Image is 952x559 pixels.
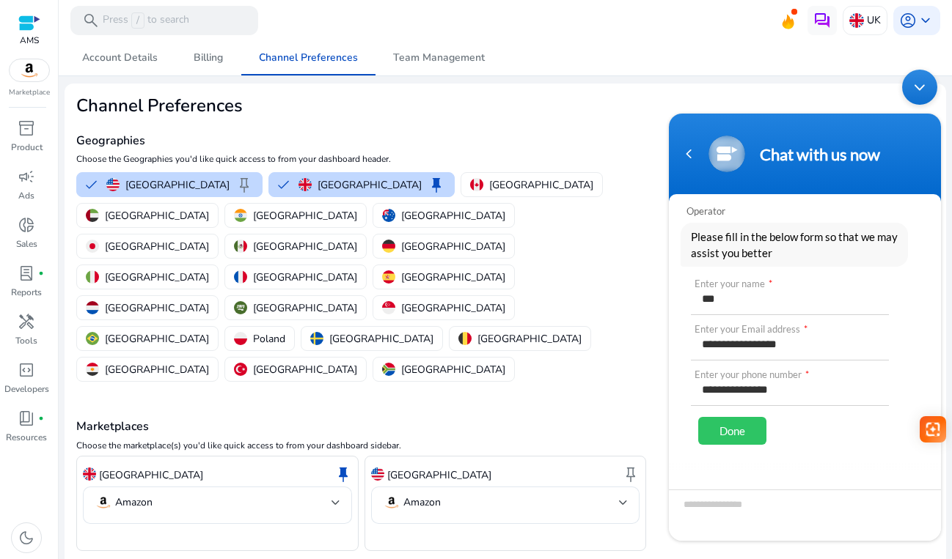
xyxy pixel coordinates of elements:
p: [GEOGRAPHIC_DATA] [105,208,209,223]
p: Press to search [103,12,189,29]
span: search [82,12,100,29]
span: keep [334,465,352,483]
p: Poland [253,331,285,347]
p: [GEOGRAPHIC_DATA] [387,467,491,483]
img: eg.svg [86,363,99,376]
p: [GEOGRAPHIC_DATA] [105,362,209,377]
p: [GEOGRAPHIC_DATA] [105,270,209,285]
img: tr.svg [234,363,247,376]
p: [GEOGRAPHIC_DATA] [401,362,505,377]
p: Choose the marketplace(s) you'd like quick access to from your dashboard sidebar. [76,439,934,452]
img: fr.svg [234,270,247,284]
img: it.svg [86,270,99,284]
h4: Marketplaces [76,420,934,434]
span: code_blocks [18,361,35,379]
span: book_4 [18,410,35,427]
p: Marketplace [9,87,50,98]
span: Channel Preferences [259,53,358,63]
p: Sales [16,237,37,251]
iframe: SalesIQ Chatwindow [662,62,948,548]
p: Amazon [403,496,441,509]
img: de.svg [382,240,395,253]
p: UK [867,7,881,33]
p: [GEOGRAPHIC_DATA] [253,239,357,254]
span: / [131,12,144,29]
img: jp.svg [86,240,99,253]
span: donut_small [18,216,35,234]
span: account_circle [899,12,917,29]
img: za.svg [382,363,395,376]
p: [GEOGRAPHIC_DATA] [105,239,209,254]
span: fiber_manual_record [38,270,44,276]
img: au.svg [382,209,395,222]
img: ca.svg [470,178,483,191]
span: Billing [194,53,223,63]
p: [GEOGRAPHIC_DATA] [401,239,505,254]
p: [GEOGRAPHIC_DATA] [401,270,505,285]
img: uk.svg [299,178,312,191]
img: br.svg [86,332,99,345]
img: amazon.svg [383,494,400,511]
p: Tools [15,334,37,347]
p: Choose the Geographies you'd like quick access to from your dashboard header. [76,152,648,166]
span: dark_mode [18,529,35,547]
span: inventory_2 [18,119,35,137]
span: handyman [18,313,35,330]
span: fiber_manual_record [38,415,44,421]
img: in.svg [234,209,247,222]
p: Developers [4,382,49,396]
p: [GEOGRAPHIC_DATA] [318,177,422,193]
p: Resources [6,431,47,444]
span: Team Management [393,53,485,63]
span: Account Details [82,53,158,63]
p: [GEOGRAPHIC_DATA] [253,270,357,285]
img: pl.svg [234,332,247,345]
p: [GEOGRAPHIC_DATA] [253,300,357,316]
p: [GEOGRAPHIC_DATA] [401,208,505,223]
img: mx.svg [234,240,247,253]
img: us.svg [371,467,384,481]
p: Ads [18,189,34,202]
img: uk.svg [849,13,864,28]
p: [GEOGRAPHIC_DATA] [105,331,209,347]
img: us.svg [106,178,120,191]
span: lab_profile [18,264,35,282]
img: nl.svg [86,301,99,314]
img: sa.svg [234,301,247,314]
h4: Geographies [76,134,648,148]
span: keep [235,176,253,193]
h2: Channel Preferences [76,95,648,116]
p: [GEOGRAPHIC_DATA] [253,362,357,377]
img: ae.svg [86,209,99,222]
img: amazon.svg [95,494,112,511]
img: amazon.svg [10,59,49,81]
span: campaign [18,168,35,185]
p: [GEOGRAPHIC_DATA] [401,300,505,316]
p: Reports [11,286,42,299]
p: [GEOGRAPHIC_DATA] [253,208,357,223]
img: be.svg [458,332,472,345]
img: uk.svg [83,467,96,481]
p: [GEOGRAPHIC_DATA] [329,331,433,347]
p: [GEOGRAPHIC_DATA] [125,177,230,193]
p: [GEOGRAPHIC_DATA] [477,331,582,347]
p: [GEOGRAPHIC_DATA] [489,177,593,193]
p: [GEOGRAPHIC_DATA] [105,300,209,316]
p: [GEOGRAPHIC_DATA] [99,467,203,483]
img: es.svg [382,270,395,284]
span: keep [428,176,445,193]
p: Product [11,141,43,154]
img: se.svg [310,332,323,345]
p: AMS [18,34,40,47]
span: keep [622,465,640,483]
